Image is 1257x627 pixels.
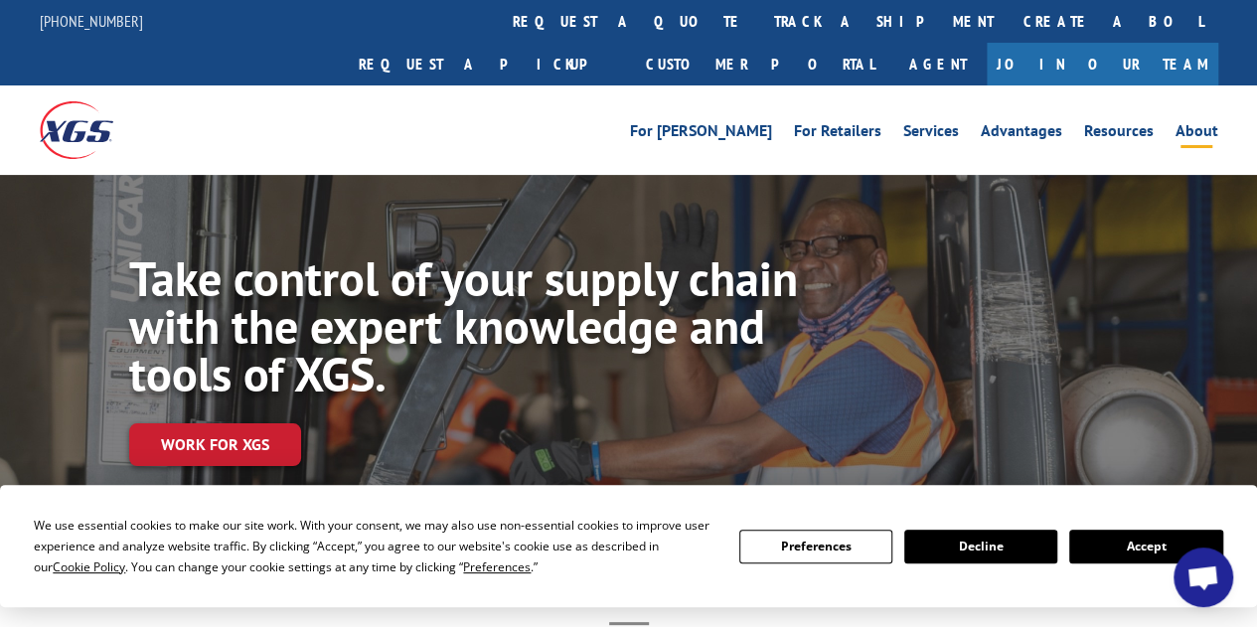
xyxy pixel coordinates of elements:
h1: Take control of your supply chain with the expert knowledge and tools of XGS. [129,254,803,407]
div: We use essential cookies to make our site work. With your consent, we may also use non-essential ... [34,515,714,577]
button: Preferences [739,530,892,563]
a: Agent [889,43,987,85]
button: Accept [1069,530,1222,563]
button: Decline [904,530,1057,563]
a: Advantages [981,123,1062,145]
a: Work for XGS [129,423,301,466]
span: Preferences [463,558,531,575]
a: Join Our Team [987,43,1218,85]
a: [PHONE_NUMBER] [40,11,143,31]
a: For [PERSON_NAME] [630,123,772,145]
a: For Retailers [794,123,881,145]
a: Customer Portal [631,43,889,85]
a: Resources [1084,123,1154,145]
a: Request a pickup [344,43,631,85]
a: Open chat [1174,548,1233,607]
a: About [1176,123,1218,145]
a: Services [903,123,959,145]
span: Cookie Policy [53,558,125,575]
